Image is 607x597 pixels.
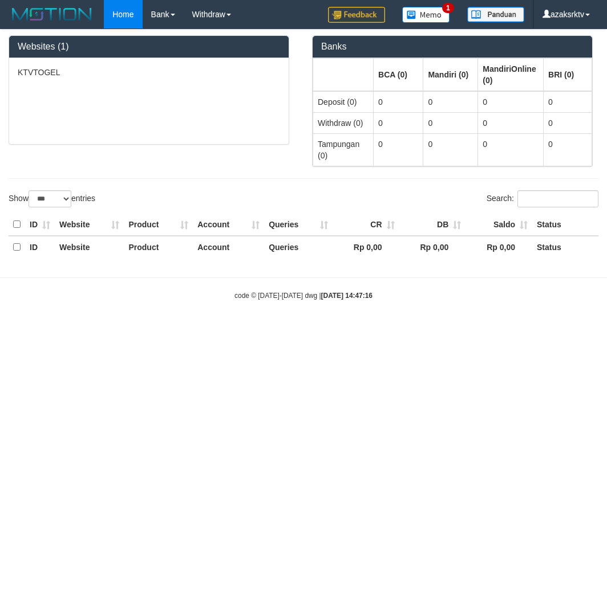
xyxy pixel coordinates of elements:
p: KTVTOGEL [18,67,280,78]
th: CR [333,214,399,236]
th: Product [124,236,193,258]
th: ID [25,236,55,258]
td: 0 [374,91,423,113]
td: Withdraw (0) [313,112,374,133]
th: DB [399,214,466,236]
th: Account [193,214,264,236]
th: Rp 0,00 [333,236,399,258]
span: 1 [442,3,454,13]
td: 0 [544,112,592,133]
th: Account [193,236,264,258]
td: Tampungan (0) [313,133,374,166]
label: Search: [487,190,598,207]
td: 0 [374,112,423,133]
strong: [DATE] 14:47:16 [321,292,373,300]
th: Group: activate to sort column ascending [544,58,592,91]
th: Rp 0,00 [399,236,466,258]
img: MOTION_logo.png [9,6,95,23]
th: Group: activate to sort column ascending [478,58,544,91]
td: 0 [478,112,544,133]
td: 0 [478,91,544,113]
td: 0 [423,112,478,133]
img: Button%20Memo.svg [402,7,450,23]
th: Group: activate to sort column ascending [313,58,374,91]
td: 0 [478,133,544,166]
th: Group: activate to sort column ascending [423,58,478,91]
th: Website [55,236,124,258]
td: 0 [544,133,592,166]
th: Saldo [466,214,532,236]
th: Queries [264,214,333,236]
td: 0 [374,133,423,166]
th: Group: activate to sort column ascending [374,58,423,91]
th: Queries [264,236,333,258]
th: Rp 0,00 [466,236,532,258]
input: Search: [517,190,598,207]
select: Showentries [29,190,71,207]
th: Status [532,236,598,258]
td: 0 [423,91,478,113]
th: ID [25,214,55,236]
h3: Banks [321,42,584,52]
img: Feedback.jpg [328,7,385,23]
td: 0 [423,133,478,166]
small: code © [DATE]-[DATE] dwg | [234,292,373,300]
td: 0 [544,91,592,113]
h3: Websites (1) [18,42,280,52]
img: panduan.png [467,7,524,22]
label: Show entries [9,190,95,207]
th: Product [124,214,193,236]
th: Website [55,214,124,236]
td: Deposit (0) [313,91,374,113]
th: Status [532,214,598,236]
